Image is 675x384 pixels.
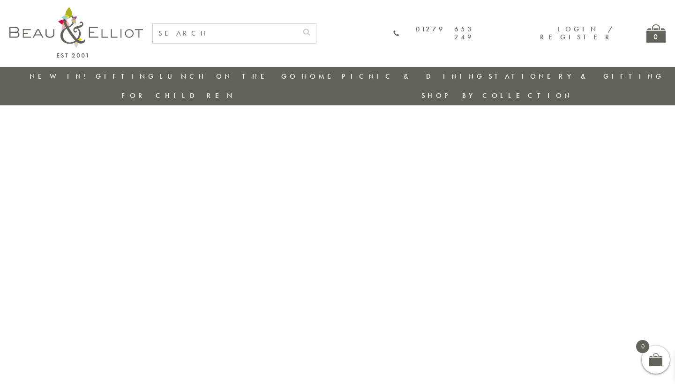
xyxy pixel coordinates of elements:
a: Gifting [96,72,157,81]
input: SEARCH [153,24,297,43]
a: For Children [121,91,235,100]
a: Stationery & Gifting [488,72,664,81]
a: Home [301,72,339,81]
span: 0 [636,340,649,353]
a: Login / Register [540,24,614,42]
a: 01279 653 249 [393,25,474,42]
a: 0 [646,24,666,43]
a: Shop by collection [421,91,573,100]
a: Lunch On The Go [159,72,298,81]
a: Picnic & Dining [342,72,485,81]
img: logo [9,7,143,58]
a: New in! [30,72,92,81]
